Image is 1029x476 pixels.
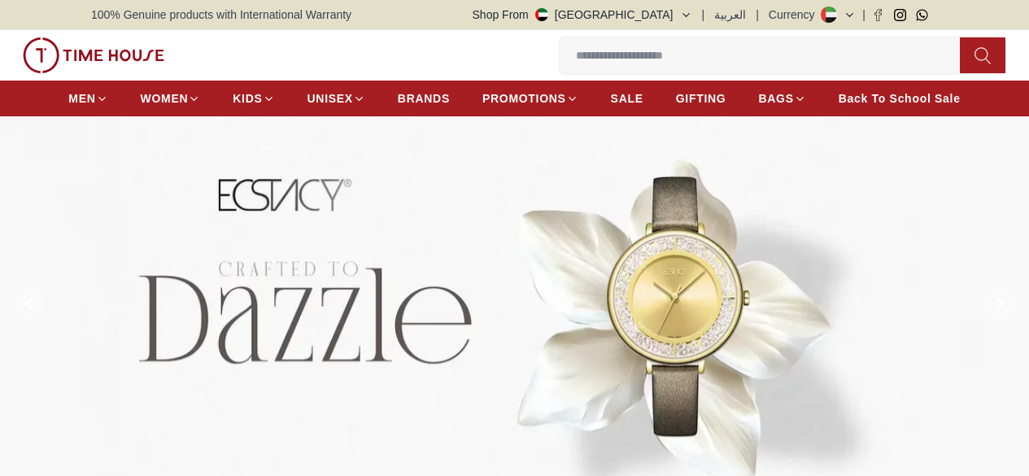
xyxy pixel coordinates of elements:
[91,7,351,23] span: 100% Genuine products with International Warranty
[398,90,450,107] span: BRANDS
[141,84,201,113] a: WOMEN
[68,84,107,113] a: MEN
[611,90,643,107] span: SALE
[473,7,692,23] button: Shop From[GEOGRAPHIC_DATA]
[23,37,164,73] img: ...
[872,9,884,21] a: Facebook
[676,84,726,113] a: GIFTING
[611,84,643,113] a: SALE
[141,90,189,107] span: WOMEN
[714,7,746,23] button: العربية
[756,7,759,23] span: |
[68,90,95,107] span: MEN
[702,7,705,23] span: |
[758,90,793,107] span: BAGS
[676,90,726,107] span: GIFTING
[307,84,365,113] a: UNISEX
[758,84,805,113] a: BAGS
[233,90,262,107] span: KIDS
[839,84,961,113] a: Back To School Sale
[482,90,566,107] span: PROMOTIONS
[398,84,450,113] a: BRANDS
[894,9,906,21] a: Instagram
[233,84,274,113] a: KIDS
[769,7,822,23] div: Currency
[862,7,865,23] span: |
[916,9,928,21] a: Whatsapp
[482,84,578,113] a: PROMOTIONS
[307,90,353,107] span: UNISEX
[535,8,548,21] img: United Arab Emirates
[839,90,961,107] span: Back To School Sale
